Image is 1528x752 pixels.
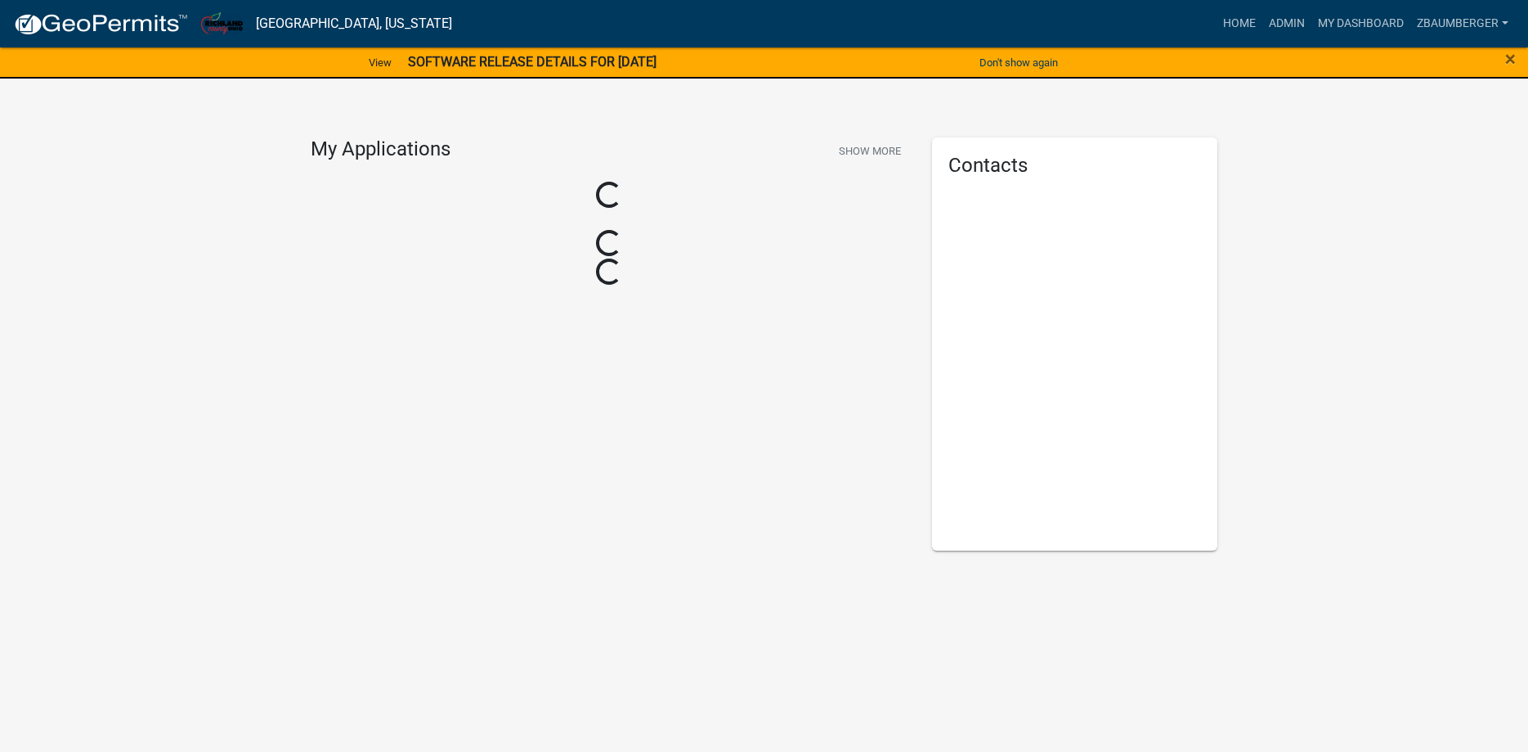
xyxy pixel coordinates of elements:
[832,137,907,164] button: Show More
[948,154,1202,178] h5: Contacts
[1505,49,1516,69] button: Close
[973,49,1064,76] button: Don't show again
[1311,8,1410,39] a: My Dashboard
[1410,8,1515,39] a: Zbaumberger
[1505,47,1516,70] span: ×
[408,54,656,70] strong: SOFTWARE RELEASE DETAILS FOR [DATE]
[1217,8,1262,39] a: Home
[201,12,243,34] img: Richland County, Ohio
[1262,8,1311,39] a: Admin
[256,10,452,38] a: [GEOGRAPHIC_DATA], [US_STATE]
[311,137,450,162] h4: My Applications
[362,49,398,76] a: View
